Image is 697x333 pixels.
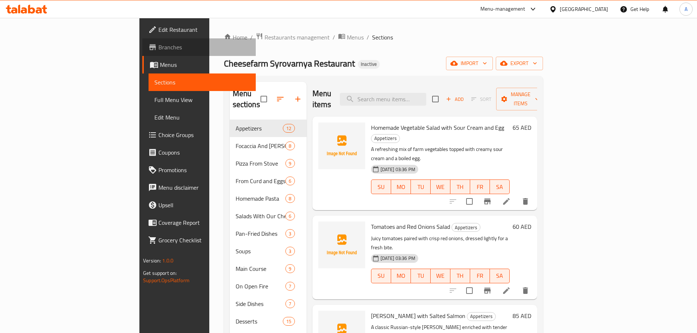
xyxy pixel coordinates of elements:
[236,141,286,150] span: Focaccia And [PERSON_NAME]
[367,33,369,42] li: /
[283,125,294,132] span: 12
[285,177,295,185] div: items
[236,282,286,291] span: On Open Fire
[142,21,256,38] a: Edit Restaurant
[374,270,388,281] span: SU
[142,144,256,161] a: Coupons
[283,318,294,325] span: 15
[372,33,393,42] span: Sections
[142,196,256,214] a: Upsell
[443,94,466,105] span: Add item
[374,182,388,192] span: SU
[236,229,286,238] span: Pan-Fried Dishes
[434,270,447,281] span: WE
[158,148,250,157] span: Coupons
[236,159,286,168] span: Pizza From Stove
[236,264,286,273] span: Main Course
[142,38,256,56] a: Branches
[414,182,428,192] span: TU
[358,60,380,69] div: Inactive
[286,265,294,272] span: 9
[450,179,470,194] button: TH
[143,256,161,265] span: Version:
[490,179,510,194] button: SA
[453,270,467,281] span: TH
[256,33,330,42] a: Restaurants management
[236,247,286,256] span: Soups
[338,33,364,42] a: Menus
[443,94,466,105] button: Add
[467,312,495,321] span: Appetizers
[285,159,295,168] div: items
[431,179,450,194] button: WE
[434,182,447,192] span: WE
[230,277,307,295] div: On Open Fire7
[451,223,480,232] div: Appetizers
[371,310,465,321] span: [PERSON_NAME] with Salted Salmon
[236,177,286,185] div: From Curd and Eggs
[371,179,391,194] button: SU
[560,5,608,13] div: [GEOGRAPHIC_DATA]
[142,231,256,249] a: Grocery Checklist
[502,197,511,206] a: Edit menu item
[450,269,470,283] button: TH
[158,130,250,139] span: Choice Groups
[371,134,400,143] span: Appetizers
[236,194,286,203] span: Homemade Pasta
[371,269,391,283] button: SU
[285,299,295,308] div: items
[158,183,250,192] span: Menu disclaimer
[286,248,294,255] span: 3
[480,5,525,14] div: Menu-management
[236,212,286,220] span: Salads With Our Cheeses
[340,93,426,106] input: search
[466,94,496,105] span: Select section first
[318,122,365,169] img: Homemade Vegetable Salad with Sour Cream and Egg
[513,222,531,232] h6: 60 AED
[236,317,283,326] span: Desserts
[473,270,487,281] span: FR
[513,311,531,321] h6: 85 AED
[230,225,307,242] div: Pan-Fried Dishes3
[452,59,487,68] span: import
[470,179,490,194] button: FR
[265,33,330,42] span: Restaurants management
[411,179,431,194] button: TU
[286,283,294,290] span: 7
[371,145,510,163] p: A refreshing mix of farm vegetables topped with creamy sour cream and a boiled egg.
[428,91,443,107] span: Select section
[285,247,295,256] div: items
[154,113,250,122] span: Edit Menu
[236,299,286,308] span: Side Dishes
[224,33,543,42] nav: breadcrumb
[479,282,496,299] button: Branch-specific-item
[378,255,418,262] span: [DATE] 03:36 PM
[149,73,256,91] a: Sections
[371,122,504,133] span: Homemade Vegetable Salad with Sour Cream and Egg
[371,134,400,143] div: Appetizers
[230,313,307,330] div: Desserts15
[230,295,307,313] div: Side Dishes7
[286,160,294,167] span: 9
[502,286,511,295] a: Edit menu item
[160,60,250,69] span: Menus
[158,25,250,34] span: Edit Restaurant
[285,264,295,273] div: items
[230,172,307,190] div: From Curd and Eggs6
[158,218,250,227] span: Coverage Report
[230,242,307,260] div: Soups3
[347,33,364,42] span: Menus
[431,269,450,283] button: WE
[158,201,250,209] span: Upsell
[142,56,256,73] a: Menus
[286,143,294,150] span: 8
[394,182,408,192] span: MO
[285,141,295,150] div: items
[285,229,295,238] div: items
[154,78,250,87] span: Sections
